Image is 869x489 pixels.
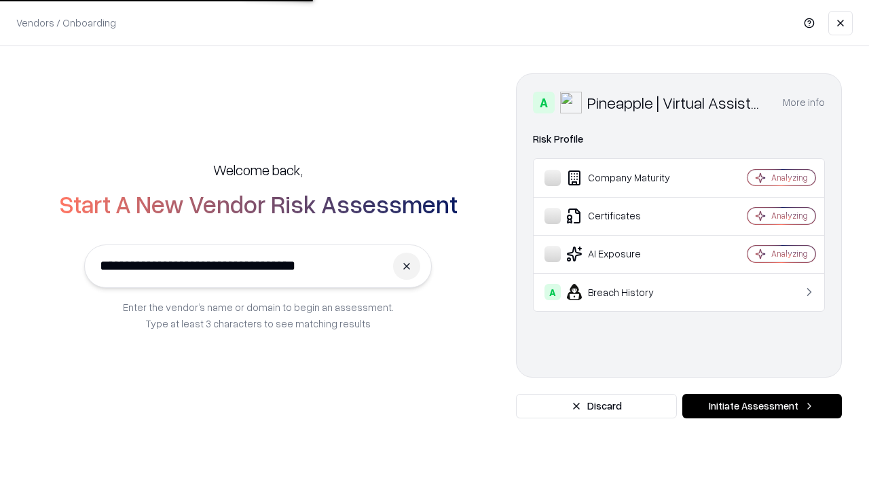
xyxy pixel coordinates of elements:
[59,190,458,217] h2: Start A New Vendor Risk Assessment
[533,92,555,113] div: A
[123,299,394,331] p: Enter the vendor’s name or domain to begin an assessment. Type at least 3 characters to see match...
[560,92,582,113] img: Pineapple | Virtual Assistant Agency
[682,394,842,418] button: Initiate Assessment
[544,170,707,186] div: Company Maturity
[587,92,766,113] div: Pineapple | Virtual Assistant Agency
[771,248,808,259] div: Analyzing
[533,131,825,147] div: Risk Profile
[544,208,707,224] div: Certificates
[16,16,116,30] p: Vendors / Onboarding
[783,90,825,115] button: More info
[544,284,561,300] div: A
[771,172,808,183] div: Analyzing
[771,210,808,221] div: Analyzing
[516,394,677,418] button: Discard
[544,246,707,262] div: AI Exposure
[213,160,303,179] h5: Welcome back,
[544,284,707,300] div: Breach History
